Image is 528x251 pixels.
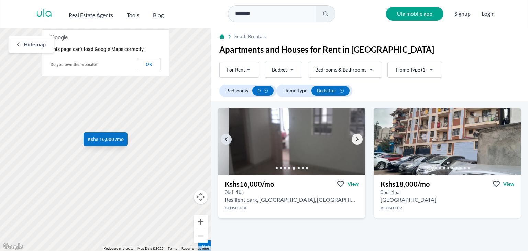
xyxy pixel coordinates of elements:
span: Bedrooms & Bathrooms [315,66,366,73]
img: Bedsitter for rent - Kshs 16,000/mo - in South B at Resilient Park, Mwembere, Nairobi, Kenya, Nai... [229,108,376,175]
h4: Bedsitter [374,205,521,211]
button: Zoom out [194,229,208,243]
nav: Main [69,8,177,19]
button: Keyboard shortcuts [104,246,133,251]
span: View [348,181,359,187]
img: Bedsitter for rent - Kshs 18,000/mo - in South B near Nerkwo Restaurant, Plainsview Rd, Nairobi, ... [374,108,521,175]
a: Kshs18,000/moViewView property in detail0bd 1ba [GEOGRAPHIC_DATA]Bedsitter [374,175,521,218]
button: Real Estate Agents [69,8,113,19]
button: Tools [127,8,139,19]
span: Home Type [283,87,307,94]
h2: Tools [127,11,139,19]
span: Hide map [24,40,46,48]
span: 0 [258,87,261,94]
span: Kshs 16,000 /mo [88,136,124,143]
a: Open this area in Google Maps (opens a new window) [2,242,24,251]
a: Kshs16,000/moViewView property in detail0bd 1ba Resilient park, [GEOGRAPHIC_DATA], [GEOGRAPHIC_DA... [218,175,365,218]
a: Ula mobile app [386,7,443,21]
button: OK [137,58,161,70]
a: Go to the previous property image [221,134,232,145]
a: Do you own this website? [51,62,98,67]
span: Signup [454,7,471,21]
span: Budget [272,66,287,73]
h2: Real Estate Agents [69,11,113,19]
img: Google [2,242,24,251]
h3: Kshs 18,000 /mo [381,179,430,189]
h2: Bedsitter for rent in South B - Kshs 18,000/mo -Nerkwo Restaurant, Plainsview Rd, Nairobi, Kenya,... [381,196,436,204]
a: Blog [153,8,164,19]
button: Login [482,10,495,18]
button: Map camera controls [194,190,208,204]
a: ula [36,8,52,20]
h5: 1 bathrooms [392,189,399,196]
h2: Bedsitter for rent in South B - Kshs 16,000/mo -Resilient Park, Mwembere, Nairobi, Kenya, Nairobi... [225,196,359,204]
h4: Bedsitter [218,205,365,211]
button: Home Type (1) [387,62,442,78]
a: Go to the next property image [352,134,363,145]
span: View [503,181,514,187]
button: Zoom in [194,215,208,229]
span: bedsitter [317,87,337,94]
h5: 0 bedrooms [225,189,233,196]
a: Terms [168,247,177,250]
a: Report a map error [181,247,209,250]
h2: Blog [153,11,164,19]
span: Bedrooms [226,87,248,94]
span: South B rentals [234,33,266,40]
button: Budget [265,62,302,78]
h1: Apartments and Houses for Rent in [GEOGRAPHIC_DATA] [219,44,520,55]
span: Map Data ©2025 [137,247,164,250]
button: Bedrooms & Bathrooms [308,62,382,78]
span: Kshs 18,000 /mo [202,244,238,251]
span: Home Type (1) [396,66,427,73]
h3: Kshs 16,000 /mo [225,179,274,189]
button: For Rent [219,62,259,78]
h5: 1 bathrooms [236,189,244,196]
span: This page can't load Google Maps correctly. [50,46,145,52]
h5: 0 bedrooms [381,189,389,196]
a: Kshs 16,000 /mo [84,132,128,146]
span: For Rent [227,66,245,73]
